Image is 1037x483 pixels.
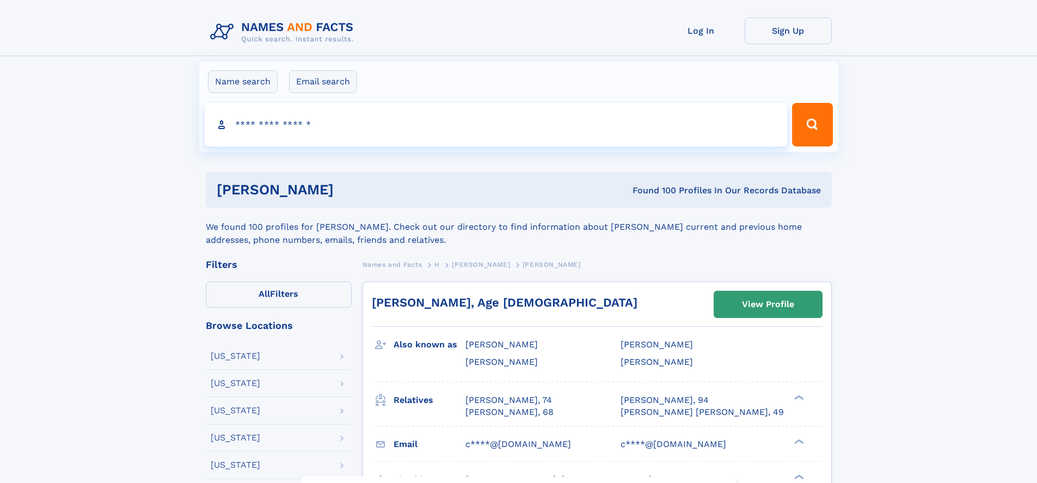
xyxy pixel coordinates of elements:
[211,433,260,442] div: [US_STATE]
[465,394,552,406] a: [PERSON_NAME], 74
[621,339,693,350] span: [PERSON_NAME]
[205,103,788,146] input: search input
[206,17,363,47] img: Logo Names and Facts
[211,406,260,415] div: [US_STATE]
[483,185,821,197] div: Found 100 Profiles In Our Records Database
[621,357,693,367] span: [PERSON_NAME]
[434,261,440,268] span: H
[372,296,637,309] a: [PERSON_NAME], Age [DEMOGRAPHIC_DATA]
[658,17,745,44] a: Log In
[465,339,538,350] span: [PERSON_NAME]
[206,282,352,308] label: Filters
[791,473,805,480] div: ❯
[791,394,805,401] div: ❯
[211,352,260,360] div: [US_STATE]
[259,289,270,299] span: All
[208,70,278,93] label: Name search
[465,357,538,367] span: [PERSON_NAME]
[745,17,832,44] a: Sign Up
[791,438,805,445] div: ❯
[621,394,709,406] a: [PERSON_NAME], 94
[363,258,422,271] a: Names and Facts
[742,292,794,317] div: View Profile
[206,207,832,247] div: We found 100 profiles for [PERSON_NAME]. Check out our directory to find information about [PERSO...
[289,70,357,93] label: Email search
[211,461,260,469] div: [US_STATE]
[714,291,822,317] a: View Profile
[792,103,832,146] button: Search Button
[434,258,440,271] a: H
[523,261,581,268] span: [PERSON_NAME]
[465,406,554,418] a: [PERSON_NAME], 68
[452,258,510,271] a: [PERSON_NAME]
[217,183,483,197] h1: [PERSON_NAME]
[452,261,510,268] span: [PERSON_NAME]
[206,321,352,331] div: Browse Locations
[394,435,465,454] h3: Email
[394,391,465,409] h3: Relatives
[621,406,784,418] a: [PERSON_NAME] [PERSON_NAME], 49
[206,260,352,270] div: Filters
[211,379,260,388] div: [US_STATE]
[394,335,465,354] h3: Also known as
